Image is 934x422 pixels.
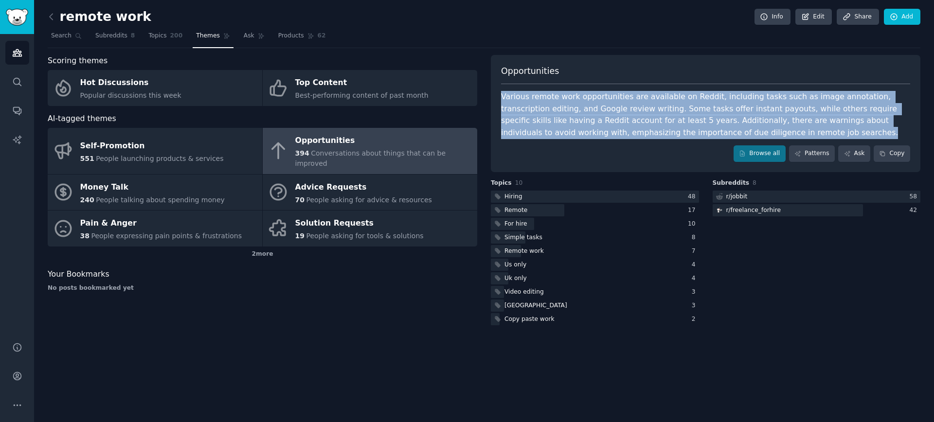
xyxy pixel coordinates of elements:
div: 8 [692,233,699,242]
span: 70 [295,196,305,204]
span: Themes [196,32,220,40]
span: 8 [131,32,135,40]
div: r/ freelance_forhire [726,206,781,215]
a: Patterns [789,145,835,162]
div: Remote [504,206,527,215]
a: Topics200 [145,28,186,48]
a: Opportunities394Conversations about things that can be improved [263,128,477,174]
span: Your Bookmarks [48,268,109,281]
a: Ask [240,28,268,48]
div: Top Content [295,75,429,91]
a: Hiring48 [491,191,699,203]
a: Hot DiscussionsPopular discussions this week [48,70,262,106]
a: Ask [838,145,870,162]
div: Remote work [504,247,544,256]
span: People talking about spending money [96,196,225,204]
span: Products [278,32,304,40]
span: Search [51,32,72,40]
div: 3 [692,301,699,310]
a: Info [754,9,790,25]
div: Self-Promotion [80,138,224,154]
div: r/ jobbit [726,193,748,201]
div: Uk only [504,274,527,283]
div: Hiring [504,193,522,201]
a: Products62 [275,28,329,48]
span: People launching products & services [96,155,223,162]
a: For hire10 [491,218,699,230]
div: Solution Requests [295,216,424,231]
div: 7 [692,247,699,256]
img: GummySearch logo [6,9,28,26]
h2: remote work [48,9,151,25]
span: Conversations about things that can be improved [295,149,446,167]
div: 4 [692,274,699,283]
span: Opportunities [501,65,559,77]
div: Advice Requests [295,179,432,195]
span: Popular discussions this week [80,91,181,99]
a: freelance_forhirer/freelance_forhire42 [713,204,921,216]
div: 10 [688,220,699,229]
span: 62 [318,32,326,40]
span: 551 [80,155,94,162]
a: Edit [795,9,832,25]
div: Money Talk [80,179,225,195]
div: Us only [504,261,526,269]
a: Money Talk240People talking about spending money [48,175,262,211]
a: Top ContentBest-performing content of past month [263,70,477,106]
a: Pain & Anger38People expressing pain points & frustrations [48,211,262,246]
a: Us only4 [491,259,699,271]
a: Self-Promotion551People launching products & services [48,128,262,174]
a: r/jobbit58 [713,191,921,203]
div: 2 more [48,246,477,262]
span: 394 [295,149,309,157]
span: Topics [491,179,512,188]
div: For hire [504,220,527,229]
div: 17 [688,206,699,215]
a: Themes [193,28,233,48]
a: Advice Requests70People asking for advice & resources [263,175,477,211]
div: 48 [688,193,699,201]
div: Opportunities [295,133,472,149]
div: 58 [909,193,920,201]
div: Hot Discussions [80,75,181,91]
div: Copy paste work [504,315,555,324]
a: Solution Requests19People asking for tools & solutions [263,211,477,246]
span: 8 [753,179,756,186]
span: Subreddits [713,179,750,188]
span: Topics [148,32,166,40]
span: 38 [80,232,90,240]
a: Remote work7 [491,245,699,257]
span: People asking for advice & resources [306,196,431,204]
div: [GEOGRAPHIC_DATA] [504,301,567,310]
a: Share [837,9,879,25]
a: Copy paste work2 [491,313,699,325]
div: 3 [692,288,699,297]
div: Simple tasks [504,233,542,242]
span: People asking for tools & solutions [306,232,423,240]
span: Best-performing content of past month [295,91,429,99]
a: Search [48,28,85,48]
img: freelance_forhire [716,207,723,213]
span: Subreddits [95,32,127,40]
span: 240 [80,196,94,204]
div: Video editing [504,288,544,297]
a: Video editing3 [491,286,699,298]
div: 4 [692,261,699,269]
a: [GEOGRAPHIC_DATA]3 [491,299,699,312]
span: 19 [295,232,305,240]
a: Subreddits8 [92,28,138,48]
span: 200 [170,32,183,40]
span: Ask [244,32,254,40]
span: Scoring themes [48,55,108,67]
span: People expressing pain points & frustrations [91,232,242,240]
a: Simple tasks8 [491,231,699,244]
button: Copy [874,145,910,162]
div: No posts bookmarked yet [48,284,477,293]
span: 10 [515,179,523,186]
div: Pain & Anger [80,216,242,231]
div: Various remote work opportunities are available on Reddit, including tasks such as image annotati... [501,91,910,139]
a: Add [884,9,920,25]
a: Browse all [734,145,786,162]
a: Remote17 [491,204,699,216]
div: 2 [692,315,699,324]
